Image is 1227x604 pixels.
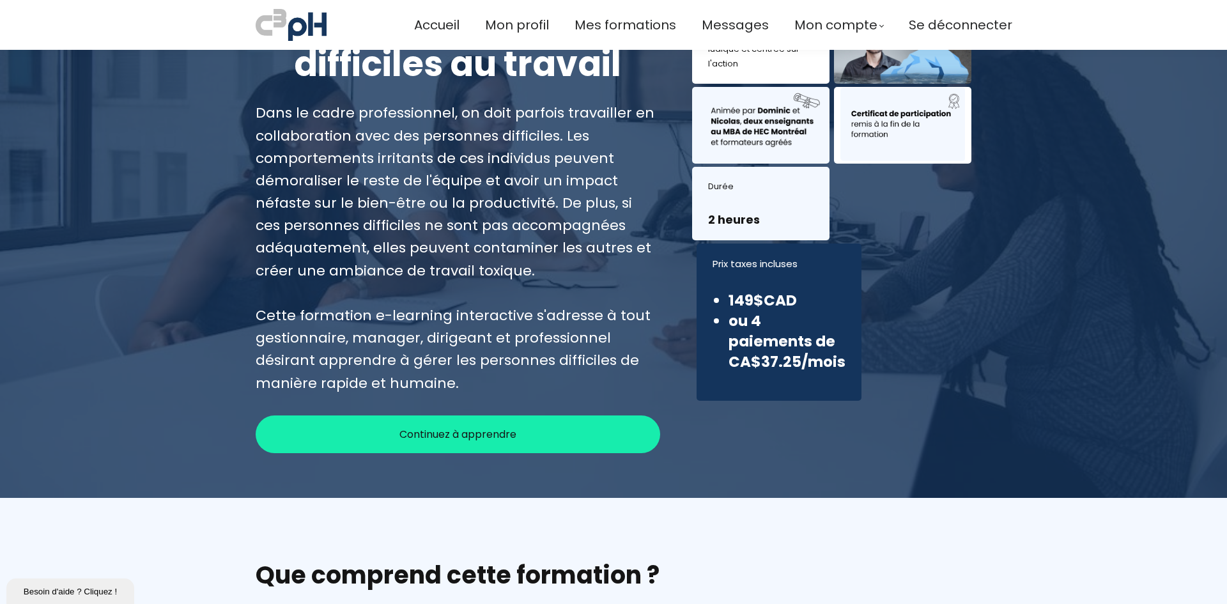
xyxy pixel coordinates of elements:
[485,15,549,36] a: Mon profil
[6,576,137,604] iframe: chat widget
[708,212,814,228] h3: 2 heures
[399,426,516,442] span: Continuez à apprendre
[708,180,814,194] div: Durée
[256,102,660,394] div: Dans le cadre professionnel, on doit parfois travailler en collaboration avec des personnes diffi...
[729,290,845,311] li: 149$CAD
[909,15,1012,36] a: Se déconnecter
[256,6,327,43] img: a70bc7685e0efc0bd0b04b3506828469.jpeg
[702,15,769,36] a: Messages
[414,15,459,36] a: Accueil
[713,256,845,272] div: Prix taxes incluses
[256,559,971,591] h2: Que comprend cette formation ?
[794,15,877,36] span: Mon compte
[575,15,676,36] a: Mes formations
[729,311,845,373] li: ou 4 paiements de CA$37.25/mois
